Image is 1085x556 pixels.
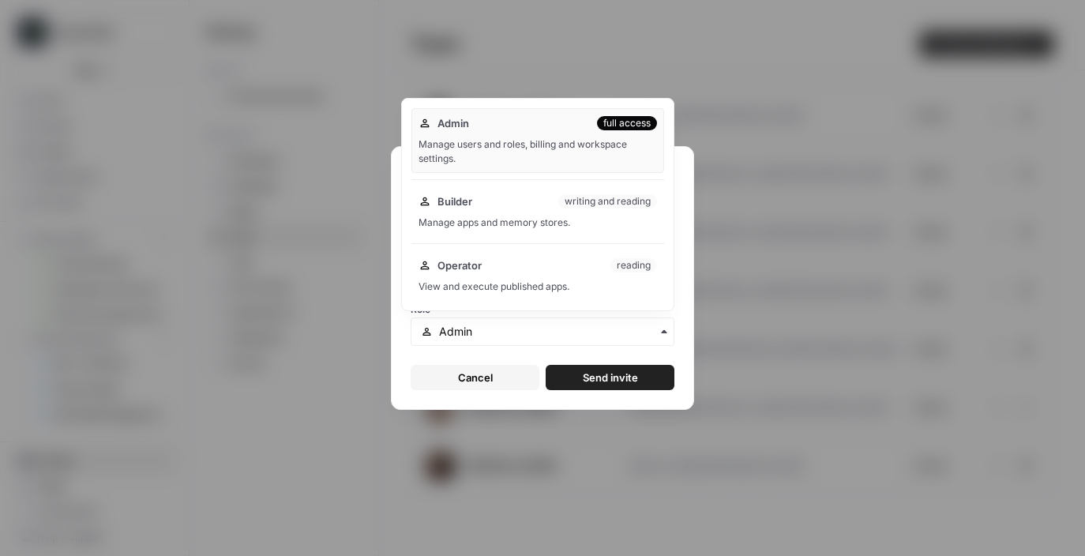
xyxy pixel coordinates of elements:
div: full access [597,116,657,130]
span: Admin [437,115,469,131]
div: writing and reading [558,194,657,208]
input: Admin [439,324,664,340]
button: Cancel [411,365,539,390]
div: Manage apps and memory stores. [419,216,657,230]
div: View and execute published apps. [419,280,657,294]
span: Cancel [458,370,493,385]
div: Manage users and roles, billing and workspace settings. [419,137,657,166]
span: Builder [437,193,472,209]
span: Send invite [583,370,638,385]
span: Operator [437,257,482,273]
button: Send invite [546,365,674,390]
div: reading [610,258,657,272]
